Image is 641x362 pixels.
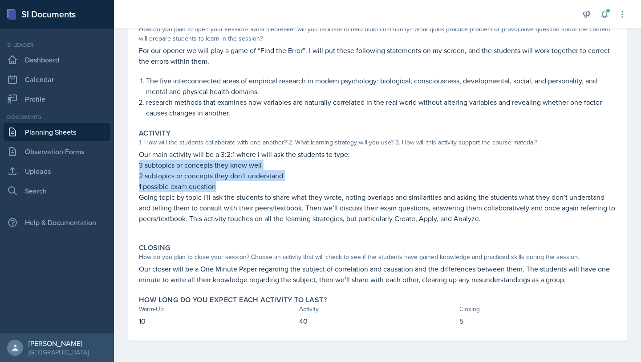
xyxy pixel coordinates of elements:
[146,75,616,97] p: The five interconnected areas of empirical research in modern psychology: biological, consciousne...
[4,143,110,160] a: Observation Forms
[139,170,616,181] p: 2 subtopics or concepts they don’t understand
[4,70,110,88] a: Calendar
[4,123,110,141] a: Planning Sheets
[459,316,616,326] p: 5
[4,182,110,200] a: Search
[139,25,616,43] div: How do you plan to open your session? What icebreaker will you facilitate to help build community...
[139,304,296,314] div: Warm-Up
[299,304,456,314] div: Activity
[139,316,296,326] p: 10
[4,113,110,121] div: Documents
[139,160,616,170] p: 3 subtopics or concepts they know well
[139,296,327,304] label: How long do you expect each activity to last?
[299,316,456,326] p: 40
[139,45,616,66] p: For our opener we will play a game of “Find the Error”. I will put these following statements on ...
[139,252,616,262] div: How do you plan to close your session? Choose an activity that will check to see if the students ...
[146,97,616,118] p: research methods that examines how variables are naturally correlated in the real world without a...
[28,348,89,357] div: [GEOGRAPHIC_DATA]
[4,51,110,69] a: Dashboard
[28,339,89,348] div: [PERSON_NAME]
[139,181,616,192] p: 1 possible exam question
[4,162,110,180] a: Uploads
[459,304,616,314] div: Closing
[139,263,616,285] p: Our closer will be a One Minute Paper regarding the subject of correlation and causation and the ...
[4,214,110,231] div: Help & Documentation
[139,138,616,147] div: 1. How will the students collaborate with one another? 2. What learning strategy will you use? 3....
[139,129,170,138] label: Activity
[4,90,110,108] a: Profile
[139,149,616,160] p: Our main activity will be a 3:2:1 where i will ask the students to type:
[4,41,110,49] div: Si leader
[139,243,170,252] label: Closing
[139,192,616,224] p: Going topic by topic I’ll ask the students to share what they wrote, noting overlaps and similari...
